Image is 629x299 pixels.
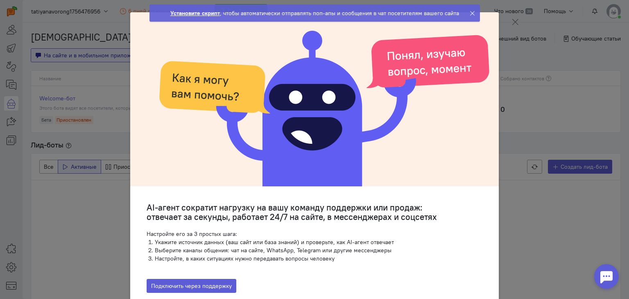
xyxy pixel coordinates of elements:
li: Настройте, в каких ситуациях нужно передавать вопросы человеку [155,254,482,263]
strong: Установите скрипт [170,9,220,17]
span: Настройте его за 3 простых шага: [147,230,237,238]
li: Выберите каналы общения: чат на сайте, WhatsApp, Telegram или другие мессенджеры [155,246,482,254]
li: Укажите источник данных (ваш сайт или база знаний) и проверьте, как AI-агент отвечает [155,238,482,246]
div: , чтобы автоматически отправлять поп-апы и сообщения в чат посетителям вашего сайта [170,9,459,17]
h3: AI-агент сократит нагрузку на вашу команду поддержки или продаж: отвечает за секунды, работает 24... [147,203,482,222]
button: Подключить через поддержку [147,279,236,293]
